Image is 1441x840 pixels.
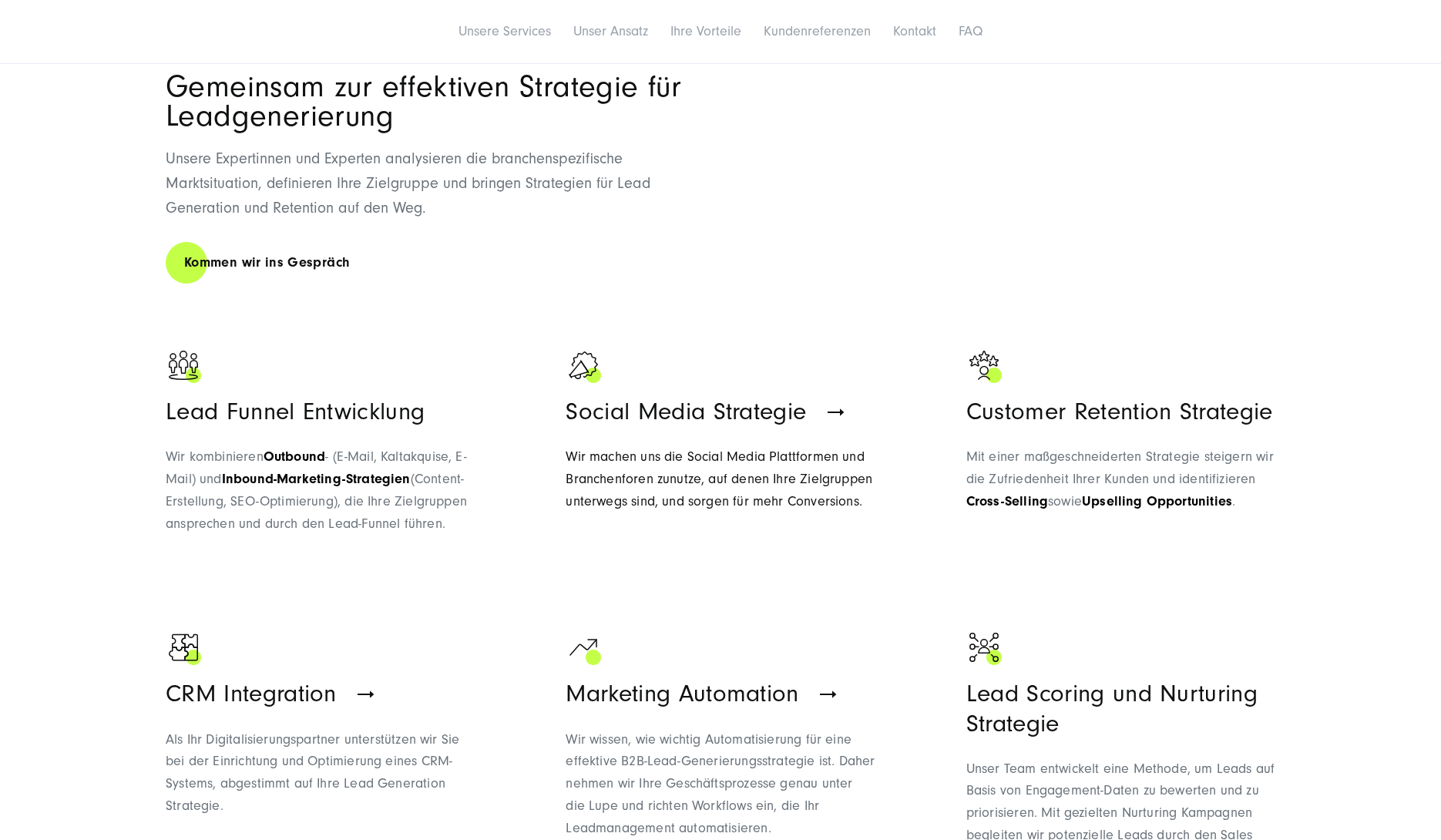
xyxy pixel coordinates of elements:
img: Ein Symbol welches eine Person zeigt von der 6 Linien ab gehen als Zeichen für Kundenbeziehungen ... [966,630,1005,668]
span: Marketing Automation [566,680,798,707]
p: Wir wissen, wie wichtig Automatisierung für eine effektive B2B-Lead-Generierungsstrategie ist. Da... [566,729,875,840]
h2: Gemeinsam zur effektiven Strategie für Leadgenerierung [166,72,720,131]
img: Ein Symbol welches eine Person zeigt die drei Sterne über ihrem Kopf hat als Zeichen für Zufriede... [966,348,1005,386]
a: Unser Ansatz [573,23,648,39]
a: Kundenreferenzen [764,23,871,39]
a: Ihre Vorteile [670,23,741,39]
strong: Inbound-Marketing-Strategien [222,471,411,487]
img: advertising-megaphone-business-products_black - b2b leadgenerierung agentur SUNZINET [566,348,604,386]
span: Cross-Selling [966,493,1048,509]
h3: Customer Retention Strategie [966,397,1275,426]
span: CRM Integration [166,680,337,707]
span: Mit einer maßgeschneiderten Strategie steigern wir die Zufriedenheit Ihrer Kunden und identifizie... [966,449,1274,509]
span: Unsere Expertinnen und Experten analysieren die branchenspezifische Marktsituation, definieren Ih... [166,150,650,217]
a: Kontakt [893,23,936,39]
a: Unsere Services [458,23,551,39]
a: Kommen wir ins Gespräch [166,240,368,284]
span: Als Ihr Digitalisierungspartner unterstützen wir Sie bei der Einrichtung und Optimierung eines CR... [166,731,459,814]
a: advertising-megaphone-business-products_black - b2b leadgenerierung agentur SUNZINET Social Media... [566,348,875,564]
strong: Upselling Opportunities [1082,493,1232,509]
strong: Outbound [264,449,325,465]
h3: Lead Scoring und Nurturing Strategie [966,679,1275,738]
a: FAQ [959,23,982,39]
img: Ein Symbol welches ein Puzzle zeigt, in dem ein Puzzleteil grün hervorgehoben ist - b2b leadgener... [166,630,204,668]
img: Symbol mit drei Personen die in einem Kreis stehen als Zeichen für Zusammenhalt - b2b leadgenerie... [166,348,204,386]
span: Social Media Strategie [566,398,806,425]
h3: Lead Funnel Entwicklung [166,397,475,426]
span: Wir machen uns die Social Media Plattformen und Branchenforen zunutze, auf denen Ihre Zielgruppen... [566,449,872,509]
img: Ein schwarzer Pfeil mit grünem Akzent bewegt sich nach oben und nach rechts - Digitalagentur für ... [566,630,604,668]
span: Wir kombinieren - (E-Mail, Kaltakquise, E-Mail) und (Content-Erstellung, SEO-Optimierung), die Ih... [166,449,467,531]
